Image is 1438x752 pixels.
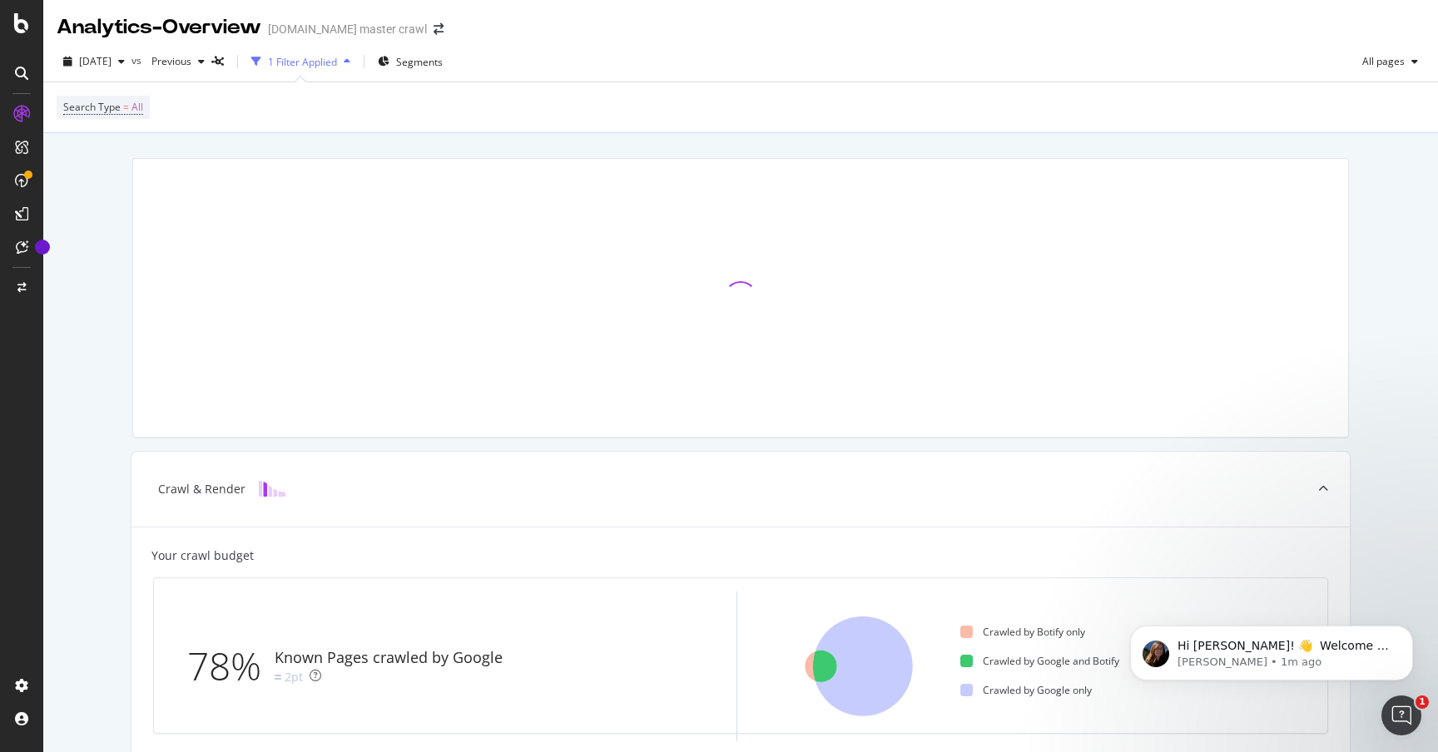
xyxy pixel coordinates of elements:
img: Equal [275,675,281,680]
span: All pages [1356,54,1405,68]
span: 2025 Sep. 22nd [79,54,112,68]
span: All [131,96,143,119]
iframe: Intercom notifications message [1105,591,1438,707]
div: Known Pages crawled by Google [275,647,503,669]
button: All pages [1356,48,1425,75]
div: [DOMAIN_NAME] master crawl [268,21,427,37]
div: Analytics - Overview [57,13,261,42]
span: vs [131,53,145,67]
iframe: Intercom live chat [1381,695,1421,735]
button: [DATE] [57,48,131,75]
div: 78% [187,639,275,694]
span: Segments [396,55,443,69]
div: Crawled by Botify only [960,625,1085,639]
span: = [123,100,129,114]
div: 2pt [285,669,303,685]
button: 1 Filter Applied [245,48,357,75]
img: block-icon [259,481,285,497]
span: Search Type [63,100,121,114]
p: Message from Laura, sent 1m ago [72,64,287,79]
button: Previous [145,48,211,75]
div: Crawl & Render [158,481,245,497]
span: Previous [145,54,191,68]
button: Segments [371,48,449,75]
div: Your crawl budget [151,547,254,564]
span: 1 [1416,695,1429,709]
span: Hi [PERSON_NAME]! 👋 Welcome to Botify chat support! Have a question? Reply to this message and ou... [72,48,287,144]
div: arrow-right-arrow-left [434,23,444,35]
div: Crawled by Google only [960,683,1092,697]
div: Crawled by Google and Botify [960,654,1119,668]
div: 1 Filter Applied [268,55,337,69]
div: Tooltip anchor [35,240,50,255]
